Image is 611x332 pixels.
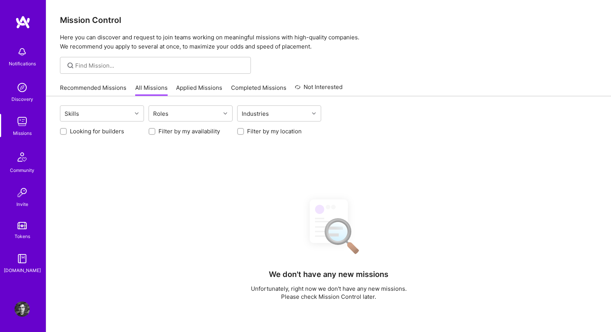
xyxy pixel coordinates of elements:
label: Filter by my availability [158,127,220,135]
a: User Avatar [13,301,32,317]
div: Notifications [9,60,36,68]
input: Find Mission... [75,62,245,70]
a: Completed Missions [231,84,286,96]
i: icon Chevron [223,112,227,115]
label: Filter by my location [247,127,302,135]
h3: Mission Control [60,15,597,25]
img: bell [15,44,30,60]
a: Not Interested [295,83,343,96]
div: Roles [151,108,170,119]
i: icon SearchGrey [66,61,75,70]
label: Looking for builders [70,127,124,135]
img: Community [13,148,31,166]
p: Here you can discover and request to join teams working on meaningful missions with high-quality ... [60,33,597,51]
a: Recommended Missions [60,84,126,96]
div: Discovery [11,95,33,103]
a: All Missions [135,84,168,96]
div: [DOMAIN_NAME] [4,266,41,274]
h4: We don't have any new missions [269,270,388,279]
i: icon Chevron [312,112,316,115]
a: Applied Missions [176,84,222,96]
img: logo [15,15,31,29]
p: Please check Mission Control later. [251,293,407,301]
i: icon Chevron [135,112,139,115]
img: Invite [15,185,30,200]
p: Unfortunately, right now we don't have any new missions. [251,285,407,293]
img: tokens [18,222,27,229]
img: guide book [15,251,30,266]
img: teamwork [15,114,30,129]
img: User Avatar [15,301,30,317]
div: Missions [13,129,32,137]
img: discovery [15,80,30,95]
div: Community [10,166,34,174]
img: No Results [296,193,361,259]
div: Industries [240,108,271,119]
div: Invite [16,200,28,208]
div: Tokens [15,232,30,240]
div: Skills [63,108,81,119]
